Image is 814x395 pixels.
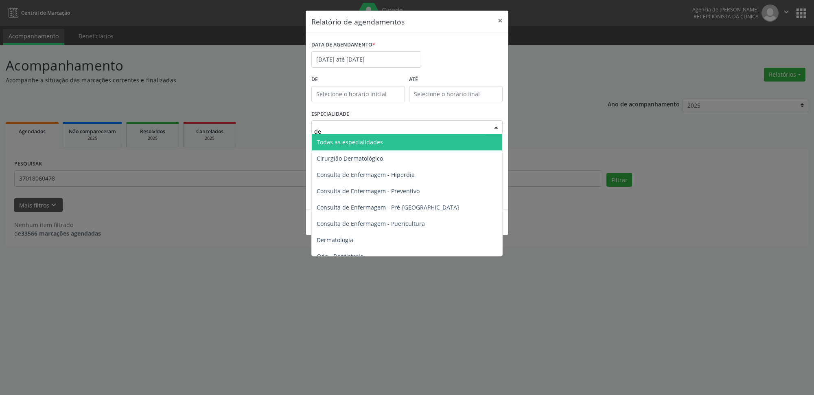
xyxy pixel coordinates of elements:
label: ESPECIALIDADE [311,108,349,121]
input: Selecione o horário final [409,86,503,102]
span: Consulta de Enfermagem - Hiperdia [317,171,415,179]
button: Close [492,11,508,31]
span: Consulta de Enfermagem - Pré-[GEOGRAPHIC_DATA] [317,203,459,211]
span: Odo.- Dentisteria [317,252,363,260]
label: ATÉ [409,73,503,86]
span: Dermatologia [317,236,353,244]
input: Selecione o horário inicial [311,86,405,102]
span: Todas as especialidades [317,138,383,146]
span: Consulta de Enfermagem - Puericultura [317,220,425,227]
input: Selecione uma data ou intervalo [311,51,421,68]
h5: Relatório de agendamentos [311,16,405,27]
span: Consulta de Enfermagem - Preventivo [317,187,420,195]
span: Cirurgião Dermatológico [317,154,383,162]
label: DATA DE AGENDAMENTO [311,39,375,51]
input: Seleciona uma especialidade [314,123,486,139]
label: De [311,73,405,86]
